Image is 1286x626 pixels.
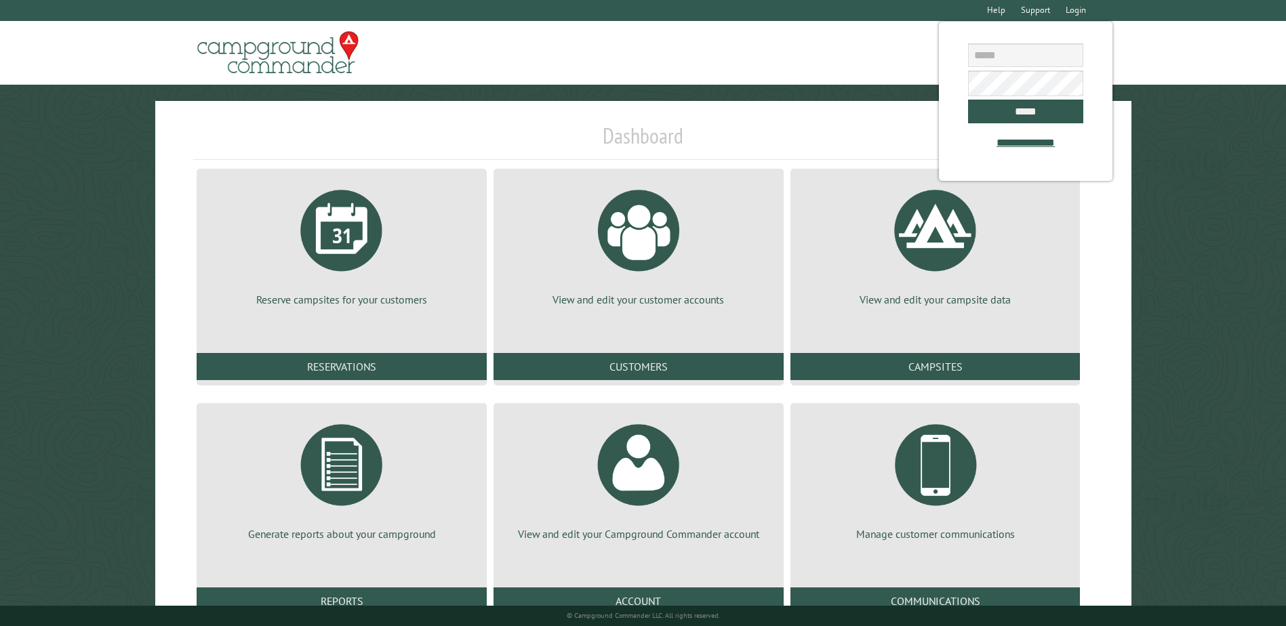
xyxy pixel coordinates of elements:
[510,292,767,307] p: View and edit your customer accounts
[197,353,487,380] a: Reservations
[510,526,767,541] p: View and edit your Campground Commander account
[510,180,767,307] a: View and edit your customer accounts
[193,123,1092,160] h1: Dashboard
[213,414,470,541] a: Generate reports about your campground
[494,587,784,614] a: Account
[213,180,470,307] a: Reserve campsites for your customers
[213,292,470,307] p: Reserve campsites for your customers
[807,526,1064,541] p: Manage customer communications
[193,26,363,79] img: Campground Commander
[807,292,1064,307] p: View and edit your campsite data
[510,414,767,541] a: View and edit your Campground Commander account
[790,587,1081,614] a: Communications
[494,353,784,380] a: Customers
[807,180,1064,307] a: View and edit your campsite data
[213,526,470,541] p: Generate reports about your campground
[790,353,1081,380] a: Campsites
[197,587,487,614] a: Reports
[807,414,1064,541] a: Manage customer communications
[567,611,720,620] small: © Campground Commander LLC. All rights reserved.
